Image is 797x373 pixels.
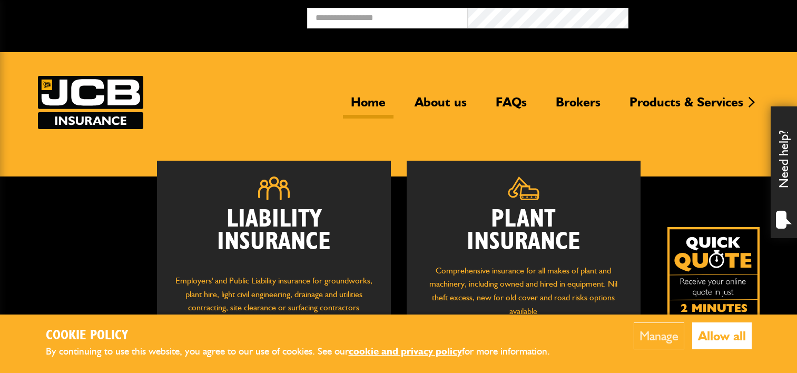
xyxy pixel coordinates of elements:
[488,94,535,119] a: FAQs
[407,94,475,119] a: About us
[38,76,143,129] a: JCB Insurance Services
[422,264,625,318] p: Comprehensive insurance for all makes of plant and machinery, including owned and hired in equipm...
[622,94,751,119] a: Products & Services
[667,227,760,319] img: Quick Quote
[38,76,143,129] img: JCB Insurance Services logo
[548,94,608,119] a: Brokers
[692,322,752,349] button: Allow all
[422,208,625,253] h2: Plant Insurance
[173,274,375,325] p: Employers' and Public Liability insurance for groundworks, plant hire, light civil engineering, d...
[173,208,375,264] h2: Liability Insurance
[343,94,393,119] a: Home
[628,8,789,24] button: Broker Login
[667,227,760,319] a: Get your insurance quote isn just 2-minutes
[349,345,462,357] a: cookie and privacy policy
[634,322,684,349] button: Manage
[771,106,797,238] div: Need help?
[46,328,567,344] h2: Cookie Policy
[46,343,567,360] p: By continuing to use this website, you agree to our use of cookies. See our for more information.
